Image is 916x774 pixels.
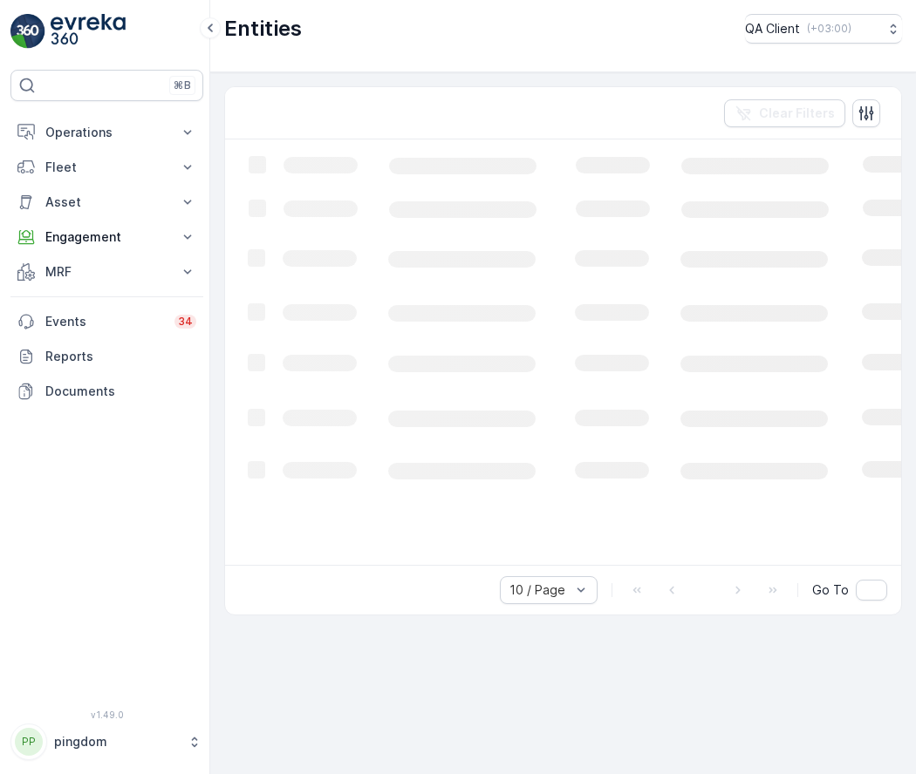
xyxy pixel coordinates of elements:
p: Engagement [45,228,168,246]
button: MRF [10,255,203,289]
p: Entities [224,15,302,43]
button: PPpingdom [10,723,203,760]
p: Fleet [45,159,168,176]
p: Reports [45,348,196,365]
p: Events [45,313,164,330]
p: ( +03:00 ) [807,22,851,36]
p: Operations [45,124,168,141]
p: QA Client [745,20,800,37]
span: v 1.49.0 [10,709,203,720]
button: Clear Filters [724,99,845,127]
p: MRF [45,263,168,281]
p: 34 [178,315,193,329]
p: pingdom [54,733,179,750]
button: Operations [10,115,203,150]
span: Go To [812,581,849,599]
a: Documents [10,374,203,409]
p: Clear Filters [759,105,835,122]
img: logo [10,14,45,49]
img: logo_light-DOdMpM7g.png [51,14,126,49]
p: ⌘B [174,78,191,92]
p: Asset [45,193,168,211]
div: PP [15,728,43,756]
button: Engagement [10,220,203,255]
button: Fleet [10,150,203,185]
a: Events34 [10,304,203,339]
p: Documents [45,383,196,400]
a: Reports [10,339,203,374]
button: QA Client(+03:00) [745,14,902,44]
button: Asset [10,185,203,220]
